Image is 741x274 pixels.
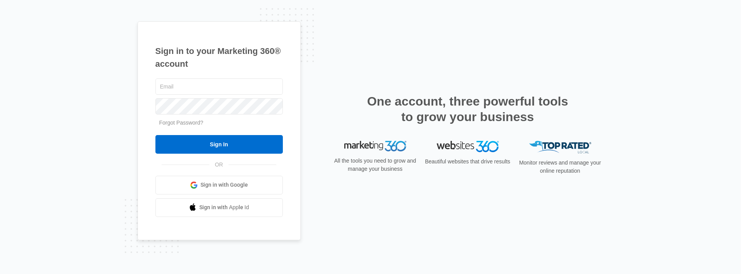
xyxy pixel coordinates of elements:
[344,141,406,152] img: Marketing 360
[209,161,228,169] span: OR
[424,158,511,166] p: Beautiful websites that drive results
[155,45,283,70] h1: Sign in to your Marketing 360® account
[365,94,571,125] h2: One account, three powerful tools to grow your business
[159,120,204,126] a: Forgot Password?
[201,181,248,189] span: Sign in with Google
[437,141,499,152] img: Websites 360
[155,176,283,194] a: Sign in with Google
[155,198,283,217] a: Sign in with Apple Id
[517,159,604,175] p: Monitor reviews and manage your online reputation
[199,203,249,212] span: Sign in with Apple Id
[529,141,591,154] img: Top Rated Local
[155,78,283,95] input: Email
[155,135,283,154] input: Sign In
[332,157,419,173] p: All the tools you need to grow and manage your business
